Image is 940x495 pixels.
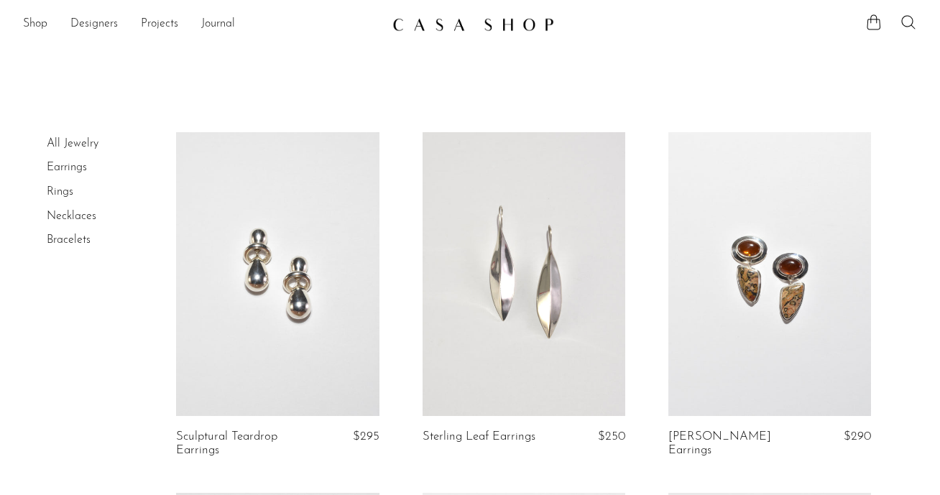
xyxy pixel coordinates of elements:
span: $250 [598,430,625,443]
a: Sterling Leaf Earrings [423,430,535,443]
span: $290 [844,430,871,443]
a: All Jewelry [47,138,98,149]
a: Shop [23,15,47,34]
a: Bracelets [47,234,91,246]
a: Sculptural Teardrop Earrings [176,430,310,457]
nav: Desktop navigation [23,12,381,37]
a: Projects [141,15,178,34]
a: Journal [201,15,235,34]
span: $295 [353,430,379,443]
a: [PERSON_NAME] Earrings [668,430,802,457]
a: Earrings [47,162,87,173]
a: Rings [47,186,73,198]
a: Designers [70,15,118,34]
ul: NEW HEADER MENU [23,12,381,37]
a: Necklaces [47,211,96,222]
